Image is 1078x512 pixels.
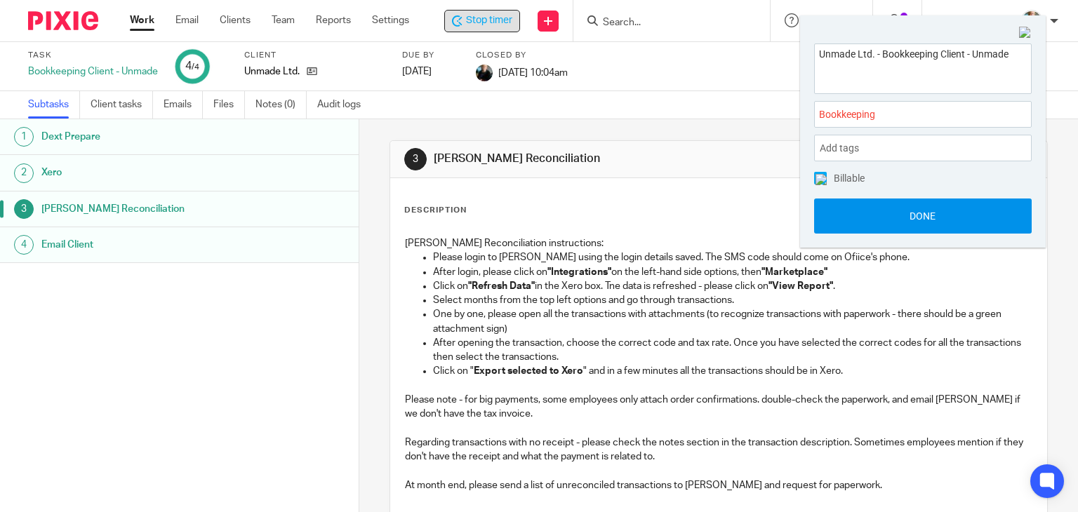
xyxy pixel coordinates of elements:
[498,67,568,77] span: [DATE] 10:04am
[402,65,458,79] div: [DATE]
[28,50,158,61] label: Task
[814,101,1032,128] div: Project: Bookkeeping
[834,173,865,183] span: Billable
[816,174,827,185] img: checked.png
[185,58,199,74] div: 4
[41,126,244,147] h1: Dext Prepare
[433,307,1033,336] p: One by one, please open all the transactions with attachments (to recognize transactions with pap...
[220,13,251,27] a: Clients
[316,13,351,27] a: Reports
[28,11,98,30] img: Pixie
[14,199,34,219] div: 3
[433,250,1033,264] p: Please login to [PERSON_NAME] using the login details saved. The SMS code should come on Ofiice's...
[405,478,1033,492] p: At month end, please send a list of unreconciled transactions to [PERSON_NAME] and request for pa...
[41,234,244,255] h1: Email Client
[814,198,1032,234] button: Done
[466,13,512,28] span: Stop timer
[175,13,199,27] a: Email
[433,293,1033,307] p: Select months from the top left options and go through transactions.
[405,393,1033,422] p: Please note - for big payments, some employees only attach order confirmations. double-check the ...
[255,91,307,119] a: Notes (0)
[1020,10,1043,32] img: nicky-partington.jpg
[476,50,568,61] label: Closed by
[815,44,1031,90] textarea: Unmade Ltd. - Bookkeeping Client - Unmade
[444,10,520,32] div: Unmade Ltd. - Bookkeeping Client - Unmade
[820,137,866,159] span: Add tags
[244,50,385,61] label: Client
[244,65,300,79] p: Unmade Ltd.
[372,13,409,27] a: Settings
[404,205,467,216] p: Description
[1019,27,1032,39] img: Close
[405,436,1033,464] p: Regarding transactions with no receipt - please check the notes section in the transaction descri...
[91,91,153,119] a: Client tasks
[761,267,827,277] strong: "Marketplace"
[547,267,611,277] strong: "Integrations"
[317,91,371,119] a: Audit logs
[434,151,748,166] h1: [PERSON_NAME] Reconciliation
[28,91,80,119] a: Subtasks
[164,91,203,119] a: Emails
[433,265,1033,279] p: After login, please click on on the left-hand side options, then
[433,279,1033,293] p: Click on in the Xero box. Tne data is refreshed - please click on .
[130,13,154,27] a: Work
[272,13,295,27] a: Team
[936,13,1013,27] p: [PERSON_NAME]
[405,236,1033,250] p: [PERSON_NAME] Reconciliation instructions:
[404,148,427,170] div: 3
[476,65,493,81] img: nicky-partington.jpg
[402,50,458,61] label: Due by
[433,364,1033,378] p: Click on " " and in a few minutes all the transactions should be in Xero.
[41,162,244,183] h1: Xero
[41,198,244,220] h1: [PERSON_NAME] Reconciliation
[819,107,996,122] span: Bookkeeping
[28,65,158,79] div: Bookkeeping Client - Unmade
[474,366,583,376] strong: Export selected to Xero
[768,281,833,291] strong: "View Report"
[213,91,245,119] a: Files
[468,281,535,291] strong: "Refresh Data"
[14,127,34,147] div: 1
[14,163,34,183] div: 2
[601,17,728,29] input: Search
[433,336,1033,365] p: After opening the transaction, choose the correct code and tax rate. Once you have selected the c...
[14,235,34,255] div: 4
[192,63,199,71] small: /4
